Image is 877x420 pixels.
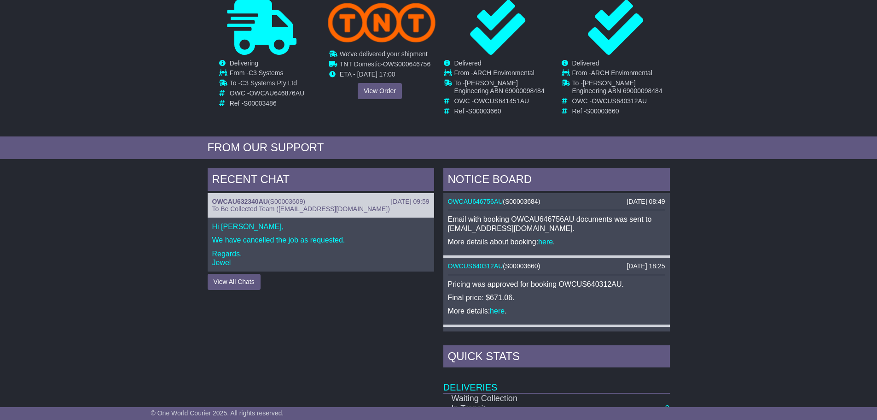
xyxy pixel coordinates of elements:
[240,79,297,87] span: C3 Systems Pty Ltd
[208,141,670,154] div: FROM OUR SUPPORT
[448,280,665,289] p: Pricing was approved for booking OWCUS640312AU.
[454,79,552,97] td: To -
[212,205,390,213] span: To Be Collected Team ([EMAIL_ADDRESS][DOMAIN_NAME])
[212,222,430,231] p: Hi [PERSON_NAME],
[448,198,665,206] div: ( )
[383,60,430,67] span: OWS000646756
[208,168,434,193] div: RECENT CHAT
[230,100,305,107] td: Ref -
[468,107,501,115] span: S00003660
[208,274,261,290] button: View All Chats
[572,79,662,95] span: [PERSON_NAME] Engineering ABN 69000098484
[448,198,503,205] a: OWCAU646756AU
[572,97,669,107] td: OWC -
[448,307,665,315] p: More details: .
[473,69,534,77] span: ARCH Environmental
[572,59,599,67] span: Delivered
[212,236,430,244] p: We have cancelled the job as requested.
[454,79,545,95] span: [PERSON_NAME] Engineering ABN 69000098484
[627,262,665,270] div: [DATE] 18:25
[443,168,670,193] div: NOTICE BOARD
[151,409,284,417] span: © One World Courier 2025. All rights reserved.
[230,69,305,79] td: From -
[572,79,669,97] td: To -
[572,107,669,115] td: Ref -
[443,404,581,414] td: In Transit
[454,59,482,67] span: Delivered
[627,198,665,206] div: [DATE] 08:49
[591,69,652,77] span: ARCH Environmental
[339,60,380,67] span: TNT Domestic
[230,79,305,89] td: To -
[212,249,430,267] p: Regards, Jewel
[448,293,665,302] p: Final price: $671.06.
[572,69,669,79] td: From -
[327,3,435,42] img: TNT_Domestic.png
[454,69,552,79] td: From -
[339,70,395,77] span: ETA - [DATE] 17:00
[249,69,283,77] span: C3 Systems
[454,97,552,107] td: OWC -
[538,238,553,246] a: here
[505,262,538,270] span: S00003660
[339,50,427,58] span: We've delivered your shipment
[665,404,669,413] a: 0
[212,198,268,205] a: OWCAU632340AU
[448,215,665,232] p: Email with booking OWCAU646756AU documents was sent to [EMAIL_ADDRESS][DOMAIN_NAME].
[339,60,430,70] td: -
[443,345,670,370] div: Quick Stats
[358,83,402,99] a: View Order
[212,198,430,206] div: ( )
[448,262,503,270] a: OWCUS640312AU
[586,107,619,115] span: S00003660
[474,97,529,105] span: OWCUS641451AU
[249,89,304,97] span: OWCAU646876AU
[443,370,670,393] td: Deliveries
[244,100,277,107] span: S00003486
[443,393,581,404] td: Waiting Collection
[270,198,303,205] span: S00003609
[505,198,538,205] span: S00003684
[448,262,665,270] div: ( )
[448,237,665,246] p: More details about booking: .
[490,307,505,315] a: here
[454,107,552,115] td: Ref -
[391,198,429,206] div: [DATE] 09:59
[230,59,258,67] span: Delivering
[592,97,647,105] span: OWCUS640312AU
[230,89,305,100] td: OWC -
